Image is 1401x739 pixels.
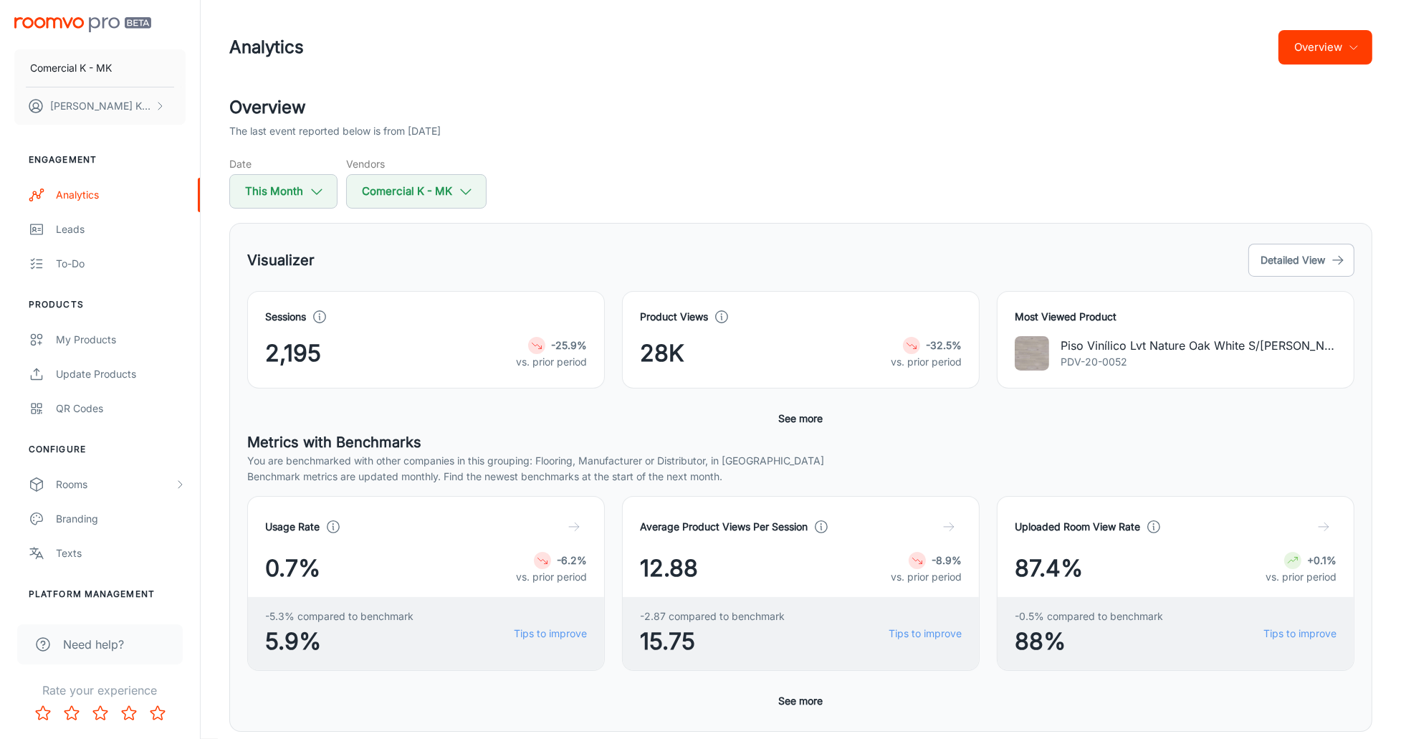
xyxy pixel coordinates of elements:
h4: Average Product Views Per Session [640,519,808,535]
div: Branding [56,511,186,527]
span: 88% [1015,624,1163,659]
div: Domain: [DOMAIN_NAME] [37,37,158,49]
div: Rooms [56,477,174,492]
a: Tips to improve [889,626,962,642]
span: 0.7% [265,551,320,586]
div: Texts [56,545,186,561]
img: website_grey.svg [23,37,34,49]
h4: Most Viewed Product [1015,309,1337,325]
span: -5.3% compared to benchmark [265,609,413,624]
h2: Overview [229,95,1372,120]
button: [PERSON_NAME] Khamis [14,87,186,125]
button: See more [773,406,829,432]
p: vs. prior period [516,569,587,585]
button: See more [773,688,829,714]
img: tab_keywords_by_traffic_grey.svg [143,83,154,95]
div: Domain Overview [54,85,128,94]
button: Overview [1278,30,1372,65]
img: Roomvo PRO Beta [14,17,151,32]
span: 15.75 [640,624,785,659]
div: v 4.0.25 [40,23,70,34]
a: Tips to improve [1263,626,1337,642]
h5: Visualizer [247,249,315,271]
strong: -32.5% [926,339,962,351]
strong: -8.9% [932,554,962,566]
button: Rate 2 star [57,699,86,728]
p: Benchmark metrics are updated monthly. Find the newest benchmarks at the start of the next month. [247,469,1354,485]
span: 28K [640,336,684,371]
p: vs. prior period [891,354,962,370]
a: Tips to improve [514,626,587,642]
div: Analytics [56,187,186,203]
button: Rate 1 star [29,699,57,728]
div: Leads [56,221,186,237]
p: vs. prior period [891,569,962,585]
span: 12.88 [640,551,698,586]
p: Rate your experience [11,682,188,699]
strong: -6.2% [557,554,587,566]
span: Need help? [63,636,124,653]
div: Keywords by Traffic [158,85,242,94]
p: Comercial K - MK [30,60,112,76]
span: 5.9% [265,624,413,659]
span: 87.4% [1015,551,1083,586]
h4: Sessions [265,309,306,325]
h4: Usage Rate [265,519,320,535]
button: Comercial K - MK [346,174,487,209]
p: [PERSON_NAME] Khamis [50,98,151,114]
span: -0.5% compared to benchmark [1015,609,1163,624]
p: The last event reported below is from [DATE] [229,123,441,139]
h5: Metrics with Benchmarks [247,432,1354,453]
button: Rate 5 star [143,699,172,728]
span: 2,195 [265,336,321,371]
p: vs. prior period [516,354,587,370]
button: Comercial K - MK [14,49,186,87]
button: This Month [229,174,338,209]
h4: Uploaded Room View Rate [1015,519,1140,535]
h5: Date [229,156,338,171]
p: vs. prior period [1266,569,1337,585]
h4: Product Views [640,309,708,325]
img: logo_orange.svg [23,23,34,34]
strong: -25.9% [551,339,587,351]
button: Rate 3 star [86,699,115,728]
strong: +0.1% [1307,554,1337,566]
button: Detailed View [1248,244,1354,277]
div: Update Products [56,366,186,382]
h5: Vendors [346,156,487,171]
img: tab_domain_overview_orange.svg [39,83,50,95]
p: PDV-20-0052 [1061,354,1337,370]
div: My Products [56,332,186,348]
img: Piso Vinílico Lvt Nature Oak White S/Bisel 157x942 Mm [1015,336,1049,371]
div: QR Codes [56,401,186,416]
span: -2.87 compared to benchmark [640,609,785,624]
p: You are benchmarked with other companies in this grouping: Flooring, Manufacturer or Distributor,... [247,453,1354,469]
button: Rate 4 star [115,699,143,728]
div: To-do [56,256,186,272]
h1: Analytics [229,34,304,60]
p: Piso Vinílico Lvt Nature Oak White S/[PERSON_NAME] 157x942 Mm [1061,337,1337,354]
